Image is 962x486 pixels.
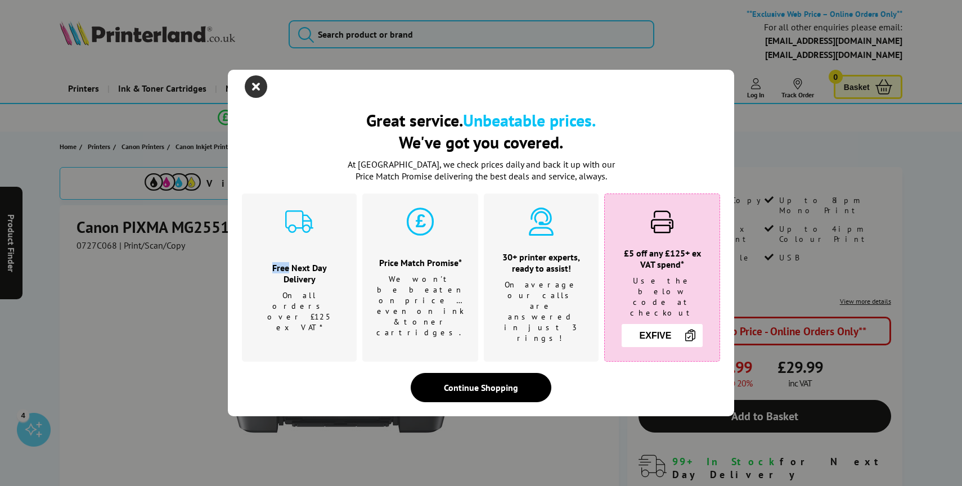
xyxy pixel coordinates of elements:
[256,262,343,285] h3: Free Next Day Delivery
[684,328,697,342] img: Copy Icon
[285,208,313,236] img: delivery-cyan.svg
[498,280,585,344] p: On average our calls are answered in just 3 rings!
[406,208,434,236] img: price-promise-cyan.svg
[376,274,464,338] p: We won't be beaten on price …even on ink & toner cartridges.
[248,78,264,95] button: close modal
[242,109,720,153] h2: Great service. We've got you covered.
[256,290,343,333] p: On all orders over £125 ex VAT*
[463,109,596,131] b: Unbeatable prices.
[340,159,622,182] p: At [GEOGRAPHIC_DATA], we check prices daily and back it up with our Price Match Promise deliverin...
[411,373,551,402] div: Continue Shopping
[619,247,705,270] h3: £5 off any £125+ ex VAT spend*
[527,208,555,236] img: expert-cyan.svg
[619,276,705,318] p: Use the below code at checkout
[376,257,464,268] h3: Price Match Promise*
[498,251,585,274] h3: 30+ printer experts, ready to assist!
